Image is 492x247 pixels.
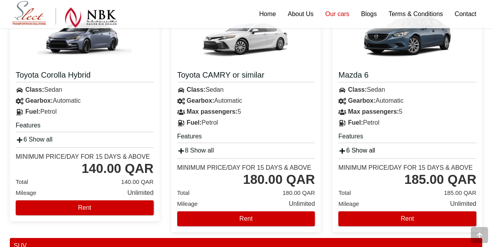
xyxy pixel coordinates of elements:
[187,108,238,115] strong: Max passengers:
[177,132,315,143] h5: Features
[127,187,154,198] span: Unlimited
[338,132,476,143] h5: Features
[332,84,482,95] div: Sedan
[187,86,205,93] strong: Class:
[177,147,214,154] a: 8 Show all
[348,119,363,126] strong: Fuel:
[12,1,117,28] img: Select Rent a Car
[16,200,154,215] button: Rent
[10,95,160,106] div: Automatic
[338,147,375,154] a: 6 Show all
[338,189,351,196] span: Total
[338,211,476,226] button: Rent
[405,172,476,187] div: 185.00 QAR
[283,187,315,198] span: 180.00 QAR
[187,97,214,104] strong: Gearbox:
[177,189,190,196] span: Total
[348,86,367,93] strong: Class:
[121,176,154,187] span: 140.00 QAR
[82,161,153,176] div: 140.00 QAR
[289,198,315,209] span: Unlimited
[348,108,399,115] strong: Max passengers:
[25,86,44,93] strong: Class:
[16,136,53,143] a: 6 Show all
[177,164,311,172] div: Minimum Price/Day for 15 days & Above
[16,153,150,161] div: Minimum Price/Day for 15 days & Above
[332,117,482,128] div: Petrol
[243,172,315,187] div: 180.00 QAR
[338,70,476,82] a: Mazda 6
[10,106,160,117] div: Petrol
[16,189,36,196] span: Mileage
[10,84,160,95] div: Sedan
[338,200,359,207] span: Mileage
[25,97,53,104] strong: Gearbox:
[16,121,154,132] h5: Features
[199,6,293,65] img: Toyota CAMRY or similar
[338,164,472,172] div: Minimum Price/Day for 15 days & Above
[332,95,482,106] div: Automatic
[171,117,321,128] div: Petrol
[171,106,321,117] div: 5
[38,6,132,65] img: Toyota Corolla Hybrid
[348,97,376,104] strong: Gearbox:
[25,108,40,115] strong: Fuel:
[16,70,154,82] a: Toyota Corolla Hybrid
[171,95,321,106] div: Automatic
[177,70,315,82] a: Toyota CAMRY or similar
[332,106,482,117] div: 5
[187,119,202,126] strong: Fuel:
[177,200,198,207] span: Mileage
[360,6,454,65] img: Mazda 6
[16,178,28,185] span: Total
[450,198,476,209] span: Unlimited
[444,187,476,198] span: 185.00 QAR
[471,227,488,243] div: Go to top
[177,211,315,226] button: Rent
[171,84,321,95] div: Sedan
